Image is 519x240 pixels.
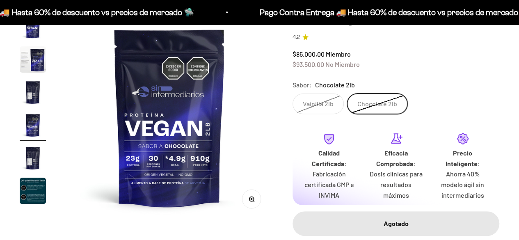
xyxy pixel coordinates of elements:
[20,14,46,42] button: Ir al artículo 1
[369,169,423,200] p: Dosis clínicas para resultados máximos
[20,178,46,206] button: Ir al artículo 6
[376,149,416,167] strong: Eficacia Comprobada:
[293,80,312,90] legend: Sabor:
[20,145,46,171] img: Proteína Vegana
[20,14,46,40] img: Proteína Vegana
[302,169,356,200] p: Fabricación certificada GMP e INVIMA
[293,60,324,68] span: $93.500,00
[326,50,351,58] span: Miembro
[325,60,360,68] span: No Miembro
[436,169,489,200] p: Ahorra 40% modelo ágil sin intermediarios
[66,14,273,221] img: Proteína Vegana
[20,112,46,141] button: Ir al artículo 4
[20,112,46,138] img: Proteína Vegana
[293,211,499,236] button: Agotado
[20,79,46,105] img: Proteína Vegana
[309,218,483,229] div: Agotado
[20,145,46,174] button: Ir al artículo 5
[20,178,46,204] img: Proteína Vegana
[293,33,499,42] a: 4.24.2 de 5.0 estrellas
[446,149,480,167] strong: Precio Inteligente:
[20,79,46,108] button: Ir al artículo 3
[293,50,325,58] span: $85.000,00
[315,80,355,90] span: Chocolate 2lb
[293,33,300,42] span: 4.2
[20,46,46,75] button: Ir al artículo 2
[311,149,346,167] strong: Calidad Certificada:
[20,46,46,73] img: Proteína Vegana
